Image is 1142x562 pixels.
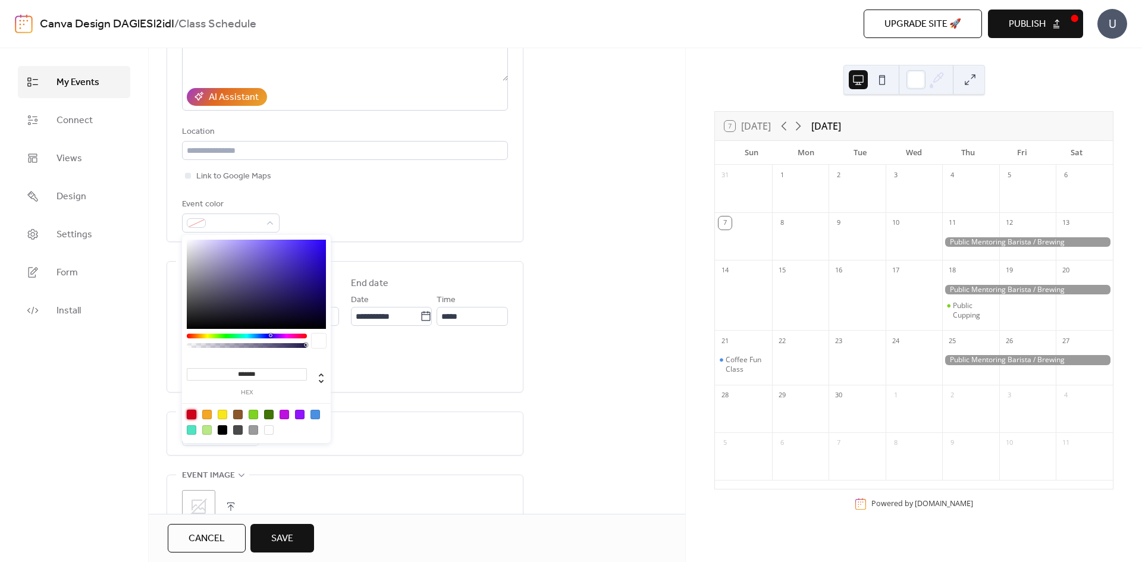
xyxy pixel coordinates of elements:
div: 24 [889,334,902,347]
div: U [1097,9,1127,39]
div: [DATE] [811,119,841,133]
div: 17 [889,264,902,277]
div: 4 [1059,389,1072,402]
div: 27 [1059,334,1072,347]
span: Form [57,266,78,280]
div: 16 [832,264,845,277]
button: AI Assistant [187,88,267,106]
span: Time [437,293,456,307]
div: 28 [719,389,732,402]
div: Public Cupping [942,301,999,319]
div: 1 [889,389,902,402]
span: Upgrade site 🚀 [884,17,961,32]
div: 9 [946,437,959,450]
button: Cancel [168,524,246,552]
div: 18 [946,264,959,277]
div: 31 [719,169,732,182]
div: Fri [995,141,1049,165]
div: 15 [776,264,789,277]
span: Publish [1009,17,1046,32]
a: [DOMAIN_NAME] [915,499,973,509]
div: Location [182,125,506,139]
span: Views [57,152,82,166]
span: Design [57,190,86,204]
div: 4 [946,169,959,182]
div: Coffee Fun Class [715,355,772,373]
div: #7ED321 [249,410,258,419]
a: Design [18,180,130,212]
div: ; [182,490,215,523]
div: Sat [1049,141,1103,165]
div: #BD10E0 [280,410,289,419]
button: Save [250,524,314,552]
div: 22 [776,334,789,347]
span: Install [57,304,81,318]
div: Thu [941,141,995,165]
div: 6 [1059,169,1072,182]
div: Event color [182,197,277,212]
div: Sun [724,141,779,165]
a: Form [18,256,130,288]
div: 26 [1003,334,1016,347]
span: My Events [57,76,99,90]
div: #50E3C2 [187,425,196,435]
div: 7 [719,216,732,230]
div: 1 [776,169,789,182]
div: 21 [719,334,732,347]
div: AI Assistant [209,90,259,105]
div: 5 [719,437,732,450]
div: Mon [779,141,833,165]
div: Public Mentoring Barista / Brewing [942,355,1113,365]
div: 14 [719,264,732,277]
div: 8 [889,437,902,450]
div: 30 [832,389,845,402]
div: #B8E986 [202,425,212,435]
div: #417505 [264,410,274,419]
div: 10 [1003,437,1016,450]
div: 7 [832,437,845,450]
label: hex [187,390,307,396]
span: Settings [57,228,92,242]
div: 10 [889,216,902,230]
div: 20 [1059,264,1072,277]
a: My Events [18,66,130,98]
div: 2 [832,169,845,182]
div: 13 [1059,216,1072,230]
b: Class Schedule [178,13,256,36]
a: Connect [18,104,130,136]
div: 2 [946,389,959,402]
a: Views [18,142,130,174]
div: Tue [833,141,887,165]
div: 19 [1003,264,1016,277]
div: #F8E71C [218,410,227,419]
div: #4A90E2 [310,410,320,419]
div: 23 [832,334,845,347]
img: logo [15,14,33,33]
button: Publish [988,10,1083,38]
div: #8B572A [233,410,243,419]
b: / [174,13,178,36]
div: #4A4A4A [233,425,243,435]
div: #9013FE [295,410,305,419]
div: 8 [776,216,789,230]
span: Date [351,293,369,307]
div: 9 [832,216,845,230]
div: 29 [776,389,789,402]
a: Install [18,294,130,326]
span: Cancel [189,532,225,546]
div: 6 [776,437,789,450]
div: #F5A623 [202,410,212,419]
div: Powered by [871,499,973,509]
div: 11 [946,216,959,230]
button: Upgrade site 🚀 [864,10,982,38]
div: 12 [1003,216,1016,230]
div: #000000 [218,425,227,435]
div: #9B9B9B [249,425,258,435]
div: 25 [946,334,959,347]
div: Public Cupping [953,301,994,319]
div: 11 [1059,437,1072,450]
a: Settings [18,218,130,250]
div: 5 [1003,169,1016,182]
div: #D0021B [187,410,196,419]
